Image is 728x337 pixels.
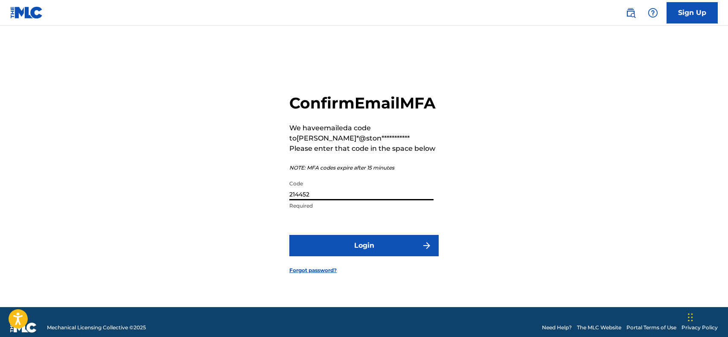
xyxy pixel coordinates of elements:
[289,164,439,172] p: NOTE: MFA codes expire after 15 minutes
[289,202,434,210] p: Required
[681,324,718,331] a: Privacy Policy
[644,4,661,21] div: Help
[622,4,639,21] a: Public Search
[542,324,572,331] a: Need Help?
[47,324,146,331] span: Mechanical Licensing Collective © 2025
[626,324,676,331] a: Portal Terms of Use
[667,2,718,23] a: Sign Up
[10,322,37,333] img: logo
[685,296,728,337] iframe: Chat Widget
[289,235,439,256] button: Login
[422,240,432,251] img: f7272a7cc735f4ea7f67.svg
[626,8,636,18] img: search
[688,305,693,330] div: Drag
[10,6,43,19] img: MLC Logo
[289,144,439,154] p: Please enter that code in the space below
[577,324,621,331] a: The MLC Website
[289,267,337,274] a: Forgot password?
[648,8,658,18] img: help
[289,94,439,113] h2: Confirm Email MFA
